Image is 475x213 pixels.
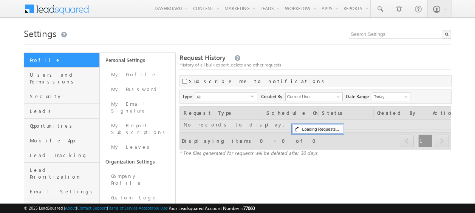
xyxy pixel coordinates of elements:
a: Contact Support [77,205,107,210]
a: My Leaves [100,140,175,154]
label: Subscribe me to notifications [189,78,327,85]
a: Show All Items [333,93,342,100]
a: Lead Prioritization [24,163,99,184]
a: My Report Subscriptions [100,118,175,140]
span: Request History [179,53,226,62]
a: Leads [24,104,99,119]
a: About [65,205,76,210]
div: History of all bulk export, delete and other requests [179,62,452,68]
span: Today [372,93,408,100]
span: Security [30,93,97,100]
span: Users and Permissions [30,71,97,85]
span: Leads [30,108,97,114]
span: * The files generated for requests will be deleted after 30 days. [179,150,319,156]
a: Custom Logo [100,190,175,205]
span: Mobile App [30,137,97,144]
span: Lead Tracking [30,152,97,159]
span: Settings [24,27,56,39]
span: 77060 [243,205,255,211]
span: © 2025 LeadSquared | | | | | [24,205,255,212]
span: Type [182,92,195,100]
a: Opportunities [24,119,99,133]
span: Your Leadsquared Account Number is [169,205,255,211]
span: Created By [261,92,285,100]
a: Organization Settings [100,154,175,169]
span: Opportunities [30,122,97,129]
a: My Email Signature [100,97,175,118]
div: All [195,92,257,101]
span: Profile [30,57,97,63]
a: Acceptable Use [139,205,167,210]
span: All [195,93,251,101]
div: Loading Requests... [292,125,343,134]
a: Profile [24,53,99,68]
a: My Password [100,82,175,97]
a: Security [24,89,99,104]
span: select [251,94,257,98]
span: Date Range [346,92,372,100]
a: Personal Settings [100,53,175,67]
input: Type to Search [285,92,343,101]
a: Users and Permissions [24,68,99,89]
span: Email Settings [30,188,97,195]
span: Lead Prioritization [30,167,97,180]
a: Terms of Service [108,205,138,210]
a: Email Settings [24,184,99,199]
a: My Profile [100,67,175,82]
a: Lead Tracking [24,148,99,163]
a: Today [372,92,410,101]
a: Company Profile [100,169,175,190]
a: Mobile App [24,133,99,148]
input: Search Settings [349,30,451,39]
